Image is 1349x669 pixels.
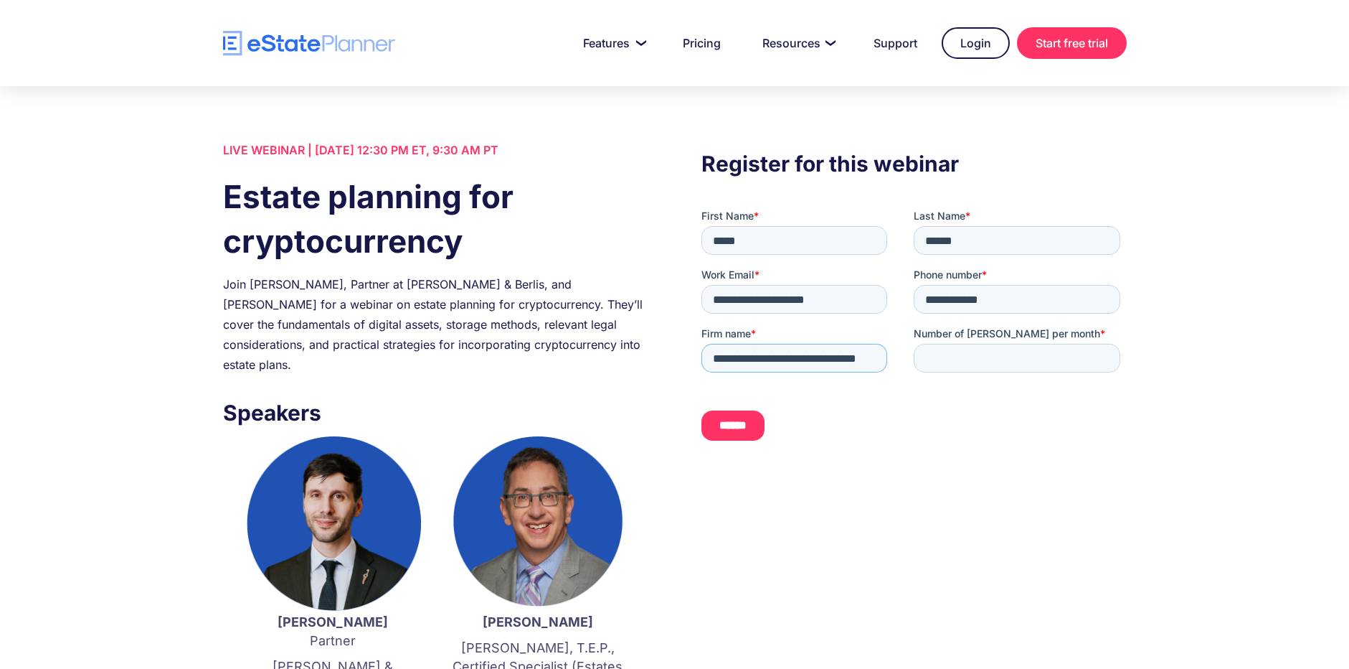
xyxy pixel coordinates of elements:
[745,29,849,57] a: Resources
[566,29,658,57] a: Features
[701,147,1126,180] h3: Register for this webinar
[278,614,388,630] strong: [PERSON_NAME]
[223,31,395,56] a: home
[856,29,934,57] a: Support
[1017,27,1127,59] a: Start free trial
[245,613,421,650] p: Partner
[223,140,648,160] div: LIVE WEBINAR | [DATE] 12:30 PM ET, 9:30 AM PT
[942,27,1010,59] a: Login
[701,209,1126,453] iframe: Form 0
[223,174,648,263] h1: Estate planning for cryptocurrency
[223,274,648,375] div: Join [PERSON_NAME], Partner at [PERSON_NAME] & Berlis, and [PERSON_NAME] for a webinar on estate ...
[666,29,738,57] a: Pricing
[483,614,593,630] strong: [PERSON_NAME]
[223,396,648,429] h3: Speakers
